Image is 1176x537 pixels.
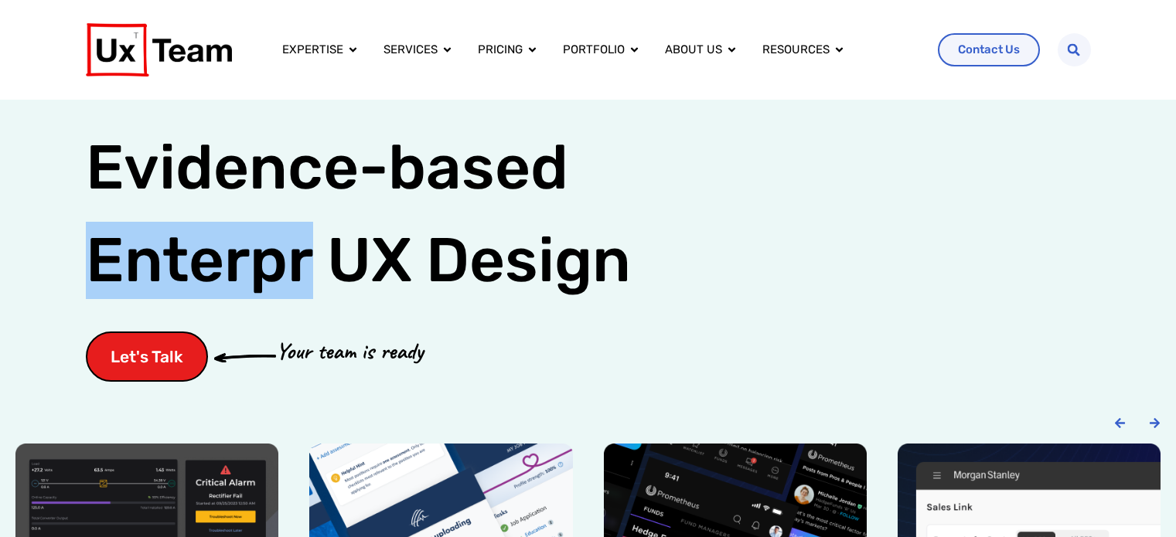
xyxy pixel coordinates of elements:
[1058,33,1091,66] div: Search
[762,41,830,59] a: Resources
[86,222,313,299] span: Enterpr
[276,334,423,369] p: Your team is ready
[270,35,925,65] div: Menu Toggle
[86,331,208,382] a: Let's Talk
[563,41,625,59] a: Portfolio
[665,41,722,59] a: About us
[383,41,438,59] a: Services
[958,44,1020,56] span: Contact Us
[86,23,232,76] img: UX Team Logo
[270,35,925,65] nav: Menu
[86,121,631,307] h1: Evidence-based
[1149,417,1161,429] div: Next slide
[327,222,631,299] span: UX Design
[478,41,523,59] a: Pricing
[111,348,183,365] span: Let's Talk
[938,33,1040,66] a: Contact Us
[1114,417,1126,429] div: Previous slide
[282,41,343,59] a: Expertise
[214,352,276,362] img: arrow-cta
